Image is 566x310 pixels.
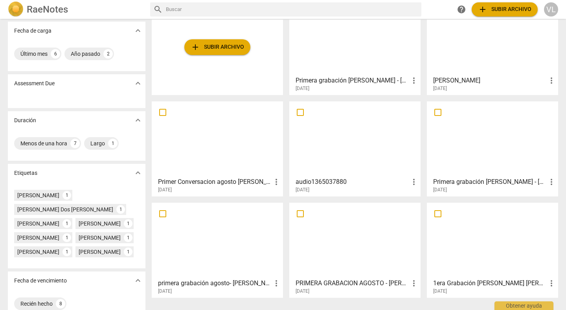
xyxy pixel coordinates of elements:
[8,2,144,17] a: LogoRaeNotes
[62,219,71,228] div: 1
[132,167,144,179] button: Mostrar más
[17,248,59,256] div: [PERSON_NAME]
[14,79,55,88] p: Assessment Due
[108,139,118,148] div: 1
[17,234,59,242] div: [PERSON_NAME]
[409,279,419,288] span: more_vert
[62,191,71,200] div: 1
[124,248,132,256] div: 1
[90,139,105,147] div: Largo
[133,116,143,125] span: expand_more
[14,169,37,177] p: Etiquetas
[14,27,51,35] p: Fecha de carga
[133,26,143,35] span: expand_more
[132,275,144,286] button: Mostrar más
[409,177,419,187] span: more_vert
[296,288,309,295] span: [DATE]
[430,205,555,294] a: 1era Grabación [PERSON_NAME] [PERSON_NAME][DATE]
[292,205,418,294] a: PRIMERA GRABACION AGOSTO - [PERSON_NAME][DATE]
[27,4,68,15] h2: RaeNotes
[166,3,418,16] input: Buscar
[547,279,556,288] span: more_vert
[8,2,24,17] img: Logo
[409,76,419,85] span: more_vert
[478,5,531,14] span: Subir archivo
[154,104,280,193] a: Primer Conversacion agosto [PERSON_NAME][DATE]
[20,139,67,147] div: Menos de una hora
[133,79,143,88] span: expand_more
[70,139,80,148] div: 7
[133,168,143,178] span: expand_more
[71,50,100,58] div: Año pasado
[79,220,121,227] div: [PERSON_NAME]
[158,279,272,288] h3: primera grabación agosto- Victor López
[296,85,309,92] span: [DATE]
[472,2,538,17] button: Subir
[430,104,555,193] a: Primera grabación [PERSON_NAME] - [PERSON_NAME][DATE]
[51,49,60,59] div: 6
[191,42,244,52] span: Subir archivo
[296,177,409,187] h3: audio1365037880
[14,277,67,285] p: Fecha de vencimiento
[296,279,409,288] h3: PRIMERA GRABACION AGOSTO - SEBASTIAN SOSA
[433,187,447,193] span: [DATE]
[430,3,555,92] a: [PERSON_NAME][DATE]
[158,177,272,187] h3: Primer Conversacion agosto Esther Gerez
[457,5,466,14] span: help
[153,5,163,14] span: search
[454,2,469,17] a: Obtener ayuda
[433,279,547,288] h3: 1era Grabación de Agosto Marta Trujillo
[20,300,53,308] div: Recién hecho
[272,177,281,187] span: more_vert
[494,301,553,310] div: Obtener ayuda
[124,219,132,228] div: 1
[478,5,487,14] span: add
[292,104,418,193] a: audio1365037880[DATE]
[433,85,447,92] span: [DATE]
[132,114,144,126] button: Mostrar más
[116,205,125,214] div: 1
[62,233,71,242] div: 1
[544,2,558,17] button: VL
[79,248,121,256] div: [PERSON_NAME]
[154,205,280,294] a: primera grabación agosto- [PERSON_NAME][DATE]
[14,116,36,125] p: Duración
[296,76,409,85] h3: Primera grabación de Agosto - Johana Montoya Ruiz
[433,177,547,187] h3: Primera grabación de Agosto - Estefania Aguirre
[17,191,59,199] div: [PERSON_NAME]
[124,233,132,242] div: 1
[158,288,172,295] span: [DATE]
[132,25,144,37] button: Mostrar más
[133,276,143,285] span: expand_more
[158,187,172,193] span: [DATE]
[433,288,447,295] span: [DATE]
[56,299,65,308] div: 8
[79,234,121,242] div: [PERSON_NAME]
[132,77,144,89] button: Mostrar más
[547,177,556,187] span: more_vert
[292,3,418,92] a: Primera grabación [PERSON_NAME] - [PERSON_NAME][DATE]
[184,39,250,55] button: Subir
[62,248,71,256] div: 1
[547,76,556,85] span: more_vert
[191,42,200,52] span: add
[20,50,48,58] div: Último mes
[103,49,113,59] div: 2
[17,205,113,213] div: [PERSON_NAME] Dos [PERSON_NAME]
[433,76,547,85] h3: Agustín Pinchulef
[17,220,59,227] div: [PERSON_NAME]
[272,279,281,288] span: more_vert
[296,187,309,193] span: [DATE]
